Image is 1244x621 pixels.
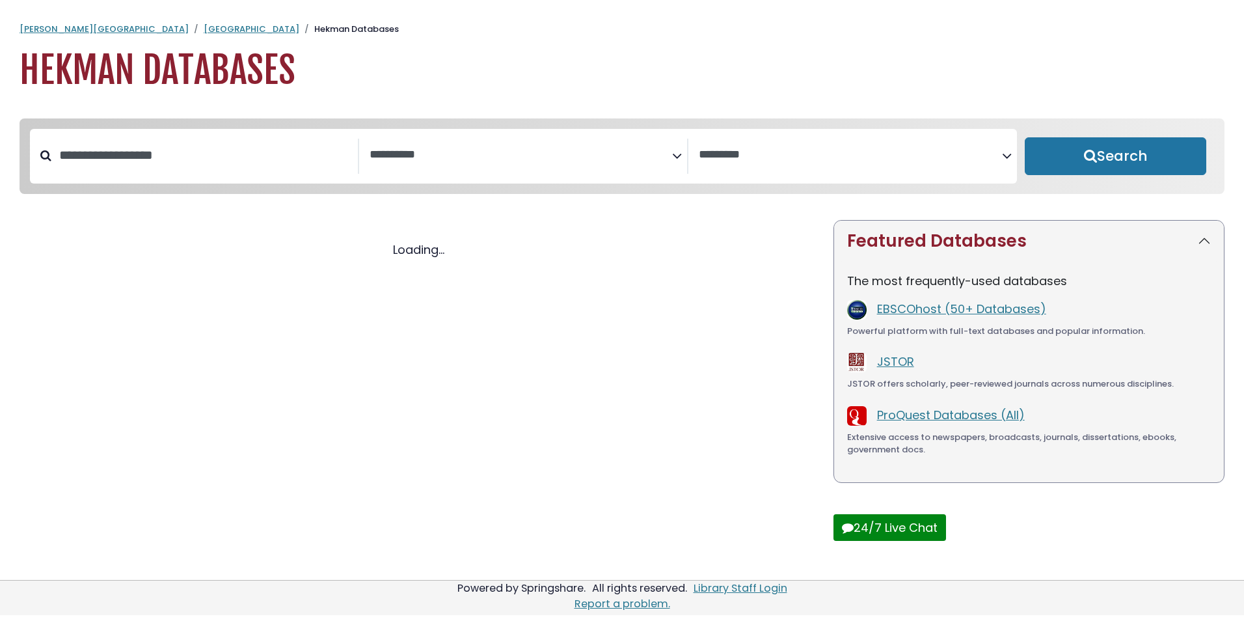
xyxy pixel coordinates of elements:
div: Extensive access to newspapers, broadcasts, journals, dissertations, ebooks, government docs. [847,431,1211,456]
a: JSTOR [877,353,914,370]
h1: Hekman Databases [20,49,1224,92]
div: JSTOR offers scholarly, peer-reviewed journals across numerous disciplines. [847,378,1211,391]
a: [PERSON_NAME][GEOGRAPHIC_DATA] [20,23,189,35]
textarea: Search [699,148,1001,162]
nav: breadcrumb [20,23,1224,36]
button: 24/7 Live Chat [833,514,946,541]
div: All rights reserved. [590,581,689,596]
li: Hekman Databases [299,23,399,36]
a: Report a problem. [575,596,670,611]
a: ProQuest Databases (All) [877,407,1025,423]
button: Submit for Search Results [1025,137,1206,175]
a: EBSCOhost (50+ Databases) [877,301,1046,317]
textarea: Search [370,148,672,162]
a: [GEOGRAPHIC_DATA] [204,23,299,35]
input: Search database by title or keyword [51,145,358,166]
div: Powered by Springshare. [455,581,588,596]
div: Loading... [20,241,818,258]
div: Powerful platform with full-text databases and popular information. [847,325,1211,338]
nav: Search filters [20,118,1224,194]
button: Featured Databases [834,221,1224,262]
p: The most frequently-used databases [847,272,1211,290]
a: Library Staff Login [694,581,787,596]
